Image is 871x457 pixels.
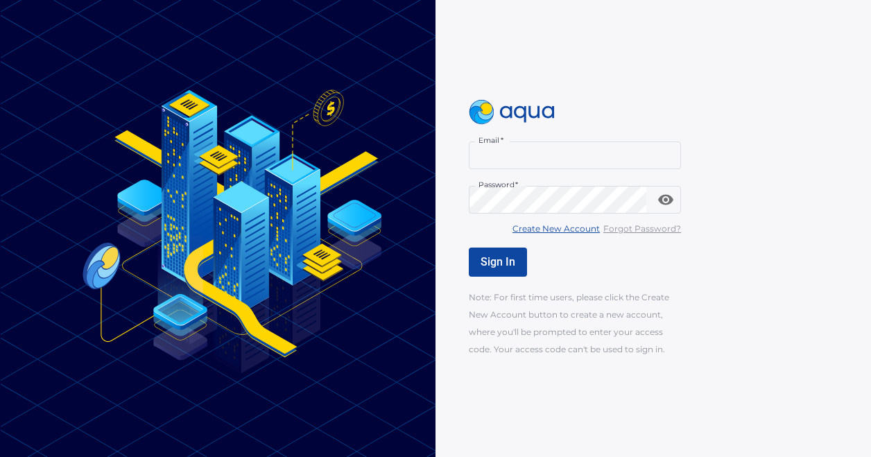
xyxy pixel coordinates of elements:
[481,255,515,268] span: Sign In
[603,223,681,234] u: Forgot Password?
[478,135,503,146] label: Email
[469,100,555,125] img: logo
[469,292,669,354] span: Note: For first time users, please click the Create New Account button to create a new account, w...
[469,248,527,277] button: Sign In
[512,223,600,234] u: Create New Account
[478,180,518,190] label: Password
[652,186,680,214] button: toggle password visibility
